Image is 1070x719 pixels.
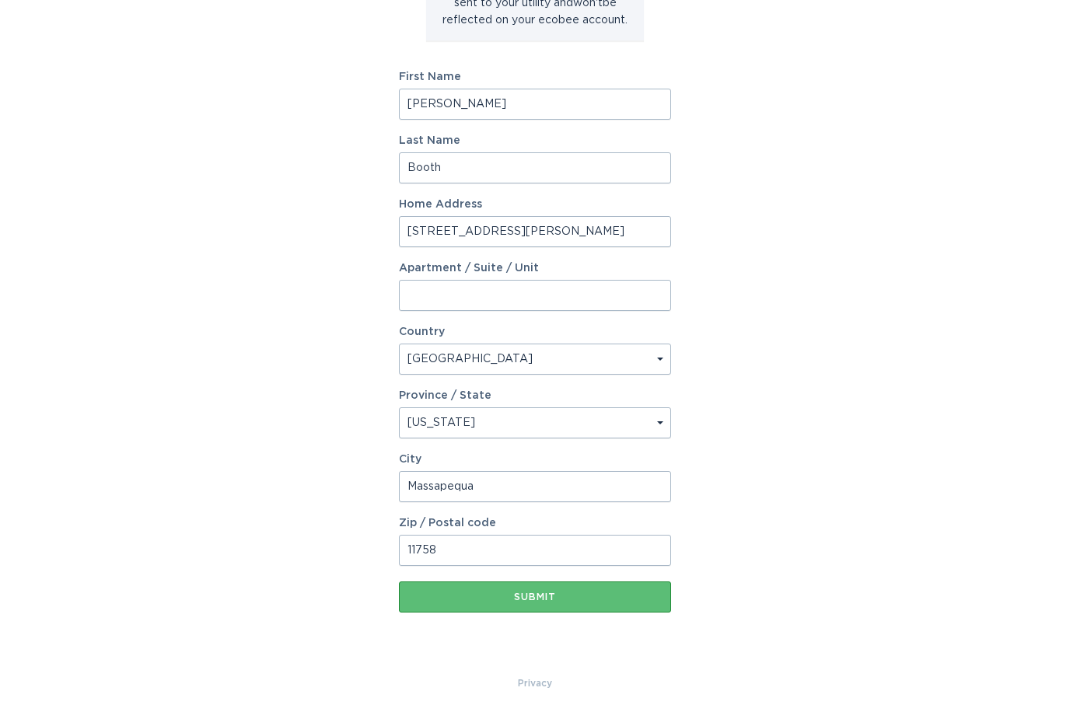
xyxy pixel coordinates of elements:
label: Zip / Postal code [399,522,671,532]
a: Privacy Policy & Terms of Use [518,679,552,696]
label: Last Name [399,139,671,150]
label: First Name [399,75,671,86]
label: Apartment / Suite / Unit [399,267,671,277]
button: Submit [399,585,671,616]
div: Submit [407,596,663,606]
label: City [399,458,671,469]
label: Province / State [399,394,491,405]
label: Home Address [399,203,671,214]
label: Country [399,330,445,341]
